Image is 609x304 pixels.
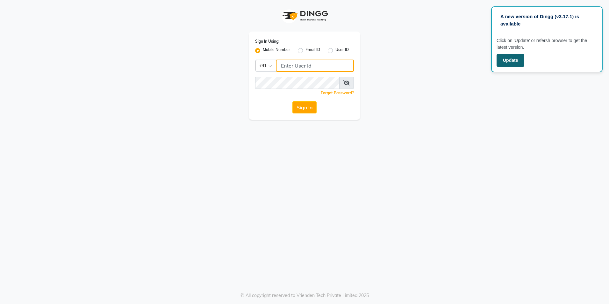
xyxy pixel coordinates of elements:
label: Sign In Using: [255,39,279,44]
p: Click on ‘Update’ or refersh browser to get the latest version. [497,37,597,51]
input: Username [276,60,354,72]
button: Sign In [292,101,317,113]
a: Forgot Password? [321,90,354,95]
input: Username [255,77,340,89]
label: Email ID [305,47,320,54]
img: logo1.svg [279,6,330,25]
p: A new version of Dingg (v3.17.1) is available [500,13,593,27]
label: User ID [335,47,349,54]
label: Mobile Number [263,47,290,54]
button: Update [497,54,524,67]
